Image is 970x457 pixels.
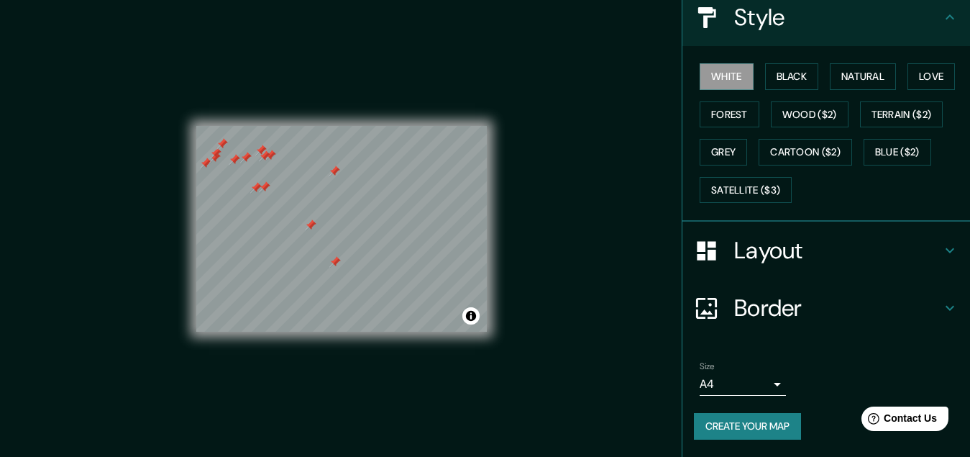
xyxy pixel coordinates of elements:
[734,236,941,265] h4: Layout
[694,413,801,440] button: Create your map
[771,101,848,128] button: Wood ($2)
[830,63,896,90] button: Natural
[700,101,759,128] button: Forest
[196,126,487,332] canvas: Map
[700,361,715,373] label: Size
[860,101,943,128] button: Terrain ($2)
[734,294,941,322] h4: Border
[842,401,954,441] iframe: Help widget launcher
[700,63,754,90] button: White
[462,307,480,325] button: Toggle attribution
[682,222,970,279] div: Layout
[682,279,970,337] div: Border
[700,373,786,396] div: A4
[907,63,955,90] button: Love
[759,139,852,166] button: Cartoon ($2)
[734,3,941,32] h4: Style
[700,139,747,166] button: Grey
[765,63,819,90] button: Black
[864,139,931,166] button: Blue ($2)
[700,177,792,204] button: Satellite ($3)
